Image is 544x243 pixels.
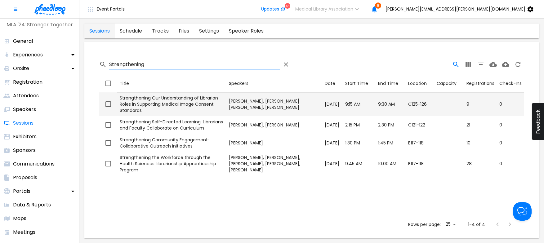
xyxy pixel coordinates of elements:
[468,221,485,228] p: 1-4 of 4
[109,60,280,69] input: Search
[13,228,35,236] p: Meetings
[345,80,368,87] div: Start Time
[345,101,373,107] div: 9:15 AM
[13,119,33,127] p: Sessions
[378,122,403,128] div: 2:30 PM
[513,202,532,221] iframe: Help Scout Beacon - Open
[115,24,147,38] a: sessions-tab-schedule
[466,161,494,167] div: 28
[224,24,269,38] a: sessions-tab-speaker roles
[376,78,401,89] button: Sort
[487,60,499,68] span: Download
[499,140,522,146] div: 0
[325,101,340,108] p: [DATE]
[120,154,224,173] div: Strengthening the Workforce through the Health Sciences Librarianship Apprenticeship Program
[434,78,459,89] button: Sort
[325,140,340,146] p: [DATE]
[174,24,194,38] a: sessions-tab-files
[120,119,224,131] div: Strengthening Self-Directed Learning: Librarians and Faculty Collaborate on Curriculum
[120,95,224,113] div: Strengthening Our Understanding of Librarian Roles in Supporting Medical Image Consent Standards
[466,122,494,128] div: 21
[82,3,130,15] button: Event Portals
[13,92,39,99] p: Attendees
[13,133,37,140] p: Exhibitors
[466,80,494,87] div: Registrations
[290,3,368,15] button: Medical Library Association
[261,7,279,11] span: Updates
[295,7,353,11] span: Medical Library Association
[229,80,320,87] div: Speakers
[322,78,338,89] button: Sort
[117,78,132,89] button: Sort
[499,58,512,71] button: Upload
[2,21,77,29] p: MLA '24: Stronger Together
[229,122,320,128] div: [PERSON_NAME], [PERSON_NAME]
[13,78,42,86] p: Registration
[13,215,26,222] p: Maps
[147,24,174,38] a: sessions-tab-tracks
[13,188,30,195] p: Portals
[285,3,290,9] div: 48
[499,80,522,87] div: Check-Ins
[13,201,51,209] p: Data & Reports
[13,147,36,154] p: Sponsors
[475,58,487,71] button: Filter Table
[378,101,403,107] div: 9:30 AM
[375,2,381,9] span: 8
[512,60,524,68] span: Refresh Page
[378,140,403,146] div: 1:45 PM
[99,55,524,74] div: Table Toolbar
[343,78,371,89] button: Sort
[325,161,340,167] p: [DATE]
[535,109,541,134] span: Feedback
[408,221,441,228] p: Rows per page:
[408,80,427,87] div: Location
[466,101,494,107] div: 9
[13,65,29,72] p: OnSite
[13,174,37,181] p: Proposals
[408,101,432,107] div: C125-126
[381,3,542,15] button: [PERSON_NAME][EMAIL_ADDRESS][PERSON_NAME][DOMAIN_NAME]
[120,137,224,149] div: Strengthening Community Engagement: Collaborative Outreach Initiatives
[345,161,373,167] div: 9:45 AM
[325,122,340,128] p: [DATE]
[325,80,335,87] div: Date
[229,140,320,146] div: [PERSON_NAME]
[345,122,373,128] div: 2:15 PM
[499,161,522,167] div: 0
[13,51,43,59] p: Experiences
[437,80,457,87] div: Capacity
[256,3,290,15] button: Updates48
[466,140,494,146] div: 10
[84,24,269,38] div: sessions tabs
[499,60,512,68] span: Upload
[386,7,525,11] span: [PERSON_NAME][EMAIL_ADDRESS][PERSON_NAME][DOMAIN_NAME]
[13,38,33,45] p: General
[443,220,458,229] div: 25
[450,58,462,71] button: Search
[408,161,432,167] div: B117-118
[487,58,499,71] button: Download
[378,80,398,87] div: End Time
[229,154,320,173] div: [PERSON_NAME], [PERSON_NAME], [PERSON_NAME], [PERSON_NAME], [PERSON_NAME]
[408,122,432,128] div: C121-122
[194,24,224,38] a: sessions-tab-settings
[368,3,381,15] button: 8
[13,106,36,113] p: Speakers
[499,122,522,128] div: 0
[120,80,129,87] div: Title
[406,78,429,89] button: Sort
[499,101,522,107] div: 0
[345,140,373,146] div: 1:30 PM
[512,58,524,71] button: Refresh Page
[462,58,475,71] button: View Columns
[34,4,65,15] img: logo
[378,161,403,167] div: 10:00 AM
[84,24,115,38] a: sessions-tab-sessions
[229,98,320,110] div: [PERSON_NAME], [PERSON_NAME] [PERSON_NAME], [PERSON_NAME]
[408,140,432,146] div: B117-118
[97,7,125,11] span: Event Portals
[13,160,55,168] p: Communications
